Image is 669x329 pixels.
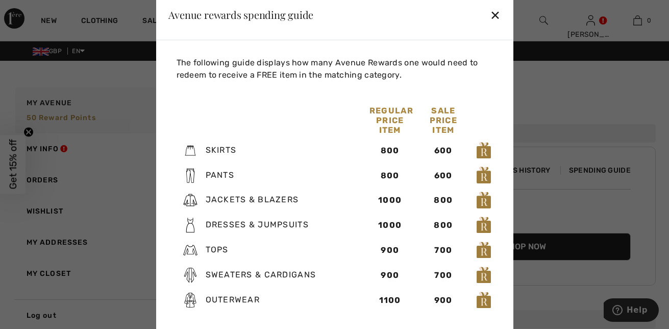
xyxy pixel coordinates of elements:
[476,166,491,184] img: loyalty_logo_r.svg
[369,219,411,231] div: 1000
[476,291,491,309] img: loyalty_logo_r.svg
[206,195,299,204] span: Jackets & Blazers
[23,7,44,16] span: Help
[369,169,411,181] div: 800
[363,106,417,135] div: Regular Price Item
[416,106,470,135] div: Sale Price Item
[423,194,464,206] div: 800
[369,269,411,281] div: 900
[423,144,464,156] div: 600
[369,244,411,256] div: 900
[206,270,316,279] span: Sweaters & Cardigans
[476,191,491,209] img: loyalty_logo_r.svg
[423,169,464,181] div: 600
[476,241,491,260] img: loyalty_logo_r.svg
[206,145,237,155] span: Skirts
[423,219,464,231] div: 800
[369,194,411,206] div: 1000
[206,245,229,254] span: Tops
[177,57,497,81] p: The following guide displays how many Avenue Rewards one would need to redeem to receive a FREE i...
[369,294,411,307] div: 1100
[423,269,464,281] div: 700
[423,244,464,256] div: 700
[168,9,314,19] div: Avenue rewards spending guide
[369,144,411,156] div: 800
[206,295,260,304] span: Outerwear
[423,294,464,307] div: 900
[490,4,501,25] div: ✕
[476,266,491,285] img: loyalty_logo_r.svg
[476,216,491,234] img: loyalty_logo_r.svg
[206,220,309,229] span: Dresses & Jumpsuits
[206,170,234,179] span: Pants
[476,141,491,159] img: loyalty_logo_r.svg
